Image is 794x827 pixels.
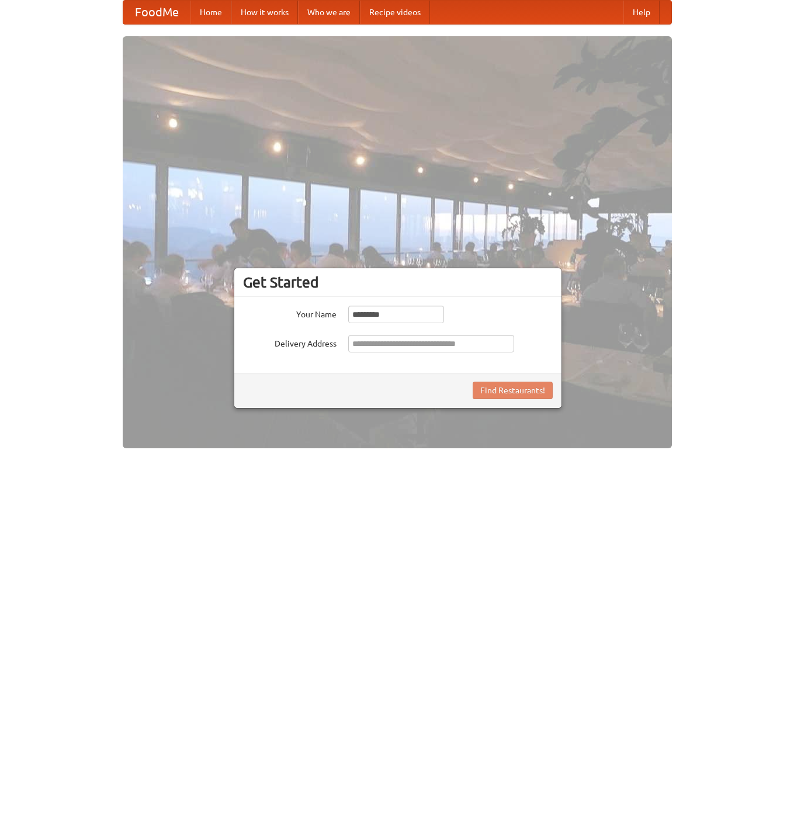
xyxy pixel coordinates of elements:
[243,306,337,320] label: Your Name
[190,1,231,24] a: Home
[360,1,430,24] a: Recipe videos
[298,1,360,24] a: Who we are
[231,1,298,24] a: How it works
[243,335,337,350] label: Delivery Address
[123,1,190,24] a: FoodMe
[243,274,553,291] h3: Get Started
[623,1,660,24] a: Help
[473,382,553,399] button: Find Restaurants!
